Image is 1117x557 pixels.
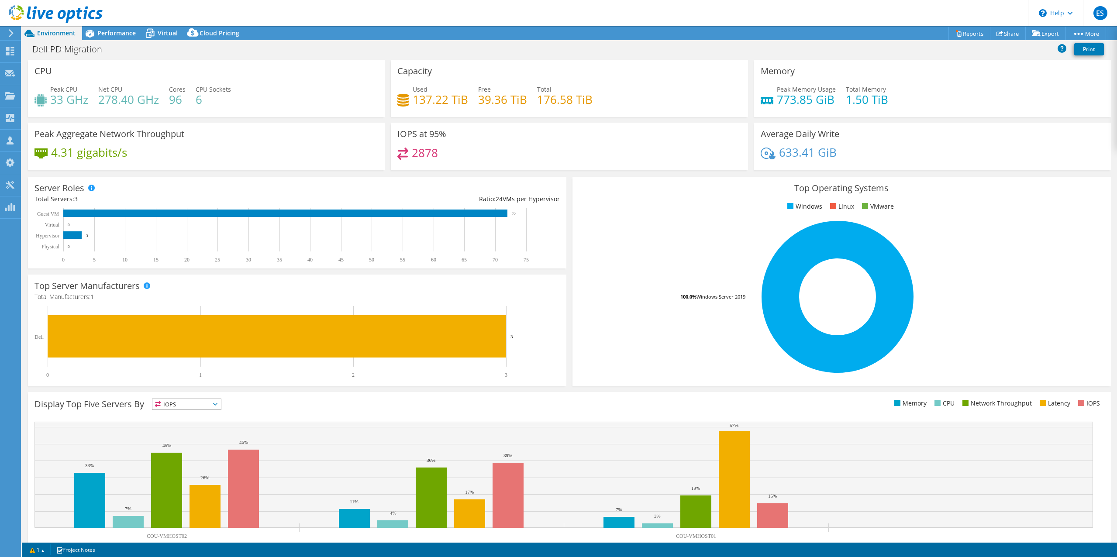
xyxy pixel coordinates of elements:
[277,257,282,263] text: 35
[579,183,1104,193] h3: Top Operating Systems
[761,129,839,139] h3: Average Daily Write
[948,27,990,40] a: Reports
[654,513,661,519] text: 3%
[493,257,498,263] text: 70
[34,129,184,139] h3: Peak Aggregate Network Throughput
[676,533,716,539] text: COU-VMHOST01
[68,223,70,227] text: 0
[307,257,313,263] text: 40
[397,66,432,76] h3: Capacity
[162,443,171,448] text: 45%
[1074,43,1104,55] a: Print
[122,257,128,263] text: 10
[990,27,1026,40] a: Share
[200,475,209,480] text: 26%
[50,544,101,555] a: Project Notes
[41,244,59,250] text: Physical
[215,257,220,263] text: 25
[46,372,49,378] text: 0
[779,148,837,157] h4: 633.41 GiB
[478,95,527,104] h4: 39.36 TiB
[34,334,44,340] text: Dell
[68,244,70,249] text: 0
[125,506,131,511] text: 7%
[34,66,52,76] h3: CPU
[431,257,436,263] text: 60
[34,281,140,291] h3: Top Server Manufacturers
[785,202,822,211] li: Windows
[24,544,51,555] a: 1
[397,129,446,139] h3: IOPS at 95%
[777,85,836,93] span: Peak Memory Usage
[352,372,355,378] text: 2
[413,85,427,93] span: Used
[892,399,927,408] li: Memory
[34,194,297,204] div: Total Servers:
[45,222,60,228] text: Virtual
[412,148,438,158] h4: 2878
[413,95,468,104] h4: 137.22 TiB
[74,195,78,203] span: 3
[86,234,88,238] text: 3
[955,542,966,548] text: Other
[338,257,344,263] text: 45
[616,507,622,512] text: 7%
[152,399,221,409] span: IOPS
[696,293,745,300] tspan: Windows Server 2019
[1065,27,1106,40] a: More
[36,233,59,239] text: Hypervisor
[1039,9,1047,17] svg: \n
[860,202,894,211] li: VMware
[50,85,77,93] span: Peak CPU
[158,29,178,37] span: Virtual
[691,485,700,491] text: 19%
[524,257,529,263] text: 75
[1038,399,1070,408] li: Latency
[28,45,116,54] h1: Dell-PD-Migration
[350,499,359,504] text: 11%
[1093,6,1107,20] span: ES
[153,257,159,263] text: 15
[1025,27,1066,40] a: Export
[297,194,559,204] div: Ratio: VMs per Hypervisor
[369,257,374,263] text: 50
[196,95,231,104] h4: 6
[465,489,474,495] text: 17%
[730,423,738,428] text: 57%
[98,85,122,93] span: Net CPU
[37,29,76,37] span: Environment
[768,493,777,499] text: 15%
[98,95,159,104] h4: 278.40 GHz
[169,95,186,104] h4: 96
[846,95,888,104] h4: 1.50 TiB
[777,95,836,104] h4: 773.85 GiB
[828,202,854,211] li: Linux
[932,399,955,408] li: CPU
[390,510,396,516] text: 4%
[503,453,512,458] text: 39%
[462,257,467,263] text: 65
[680,293,696,300] tspan: 100.0%
[196,85,231,93] span: CPU Sockets
[400,257,405,263] text: 55
[761,66,795,76] h3: Memory
[34,183,84,193] h3: Server Roles
[537,95,593,104] h4: 176.58 TiB
[37,211,59,217] text: Guest VM
[200,29,239,37] span: Cloud Pricing
[90,292,94,301] span: 1
[147,533,187,539] text: COU-VMHOST02
[846,85,886,93] span: Total Memory
[537,85,552,93] span: Total
[512,212,516,216] text: 72
[960,399,1032,408] li: Network Throughput
[184,257,190,263] text: 20
[169,85,186,93] span: Cores
[51,148,127,157] h4: 4.31 gigabits/s
[246,257,251,263] text: 30
[505,372,507,378] text: 3
[50,95,88,104] h4: 33 GHz
[510,334,513,339] text: 3
[34,292,560,302] h4: Total Manufacturers:
[1076,399,1100,408] li: IOPS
